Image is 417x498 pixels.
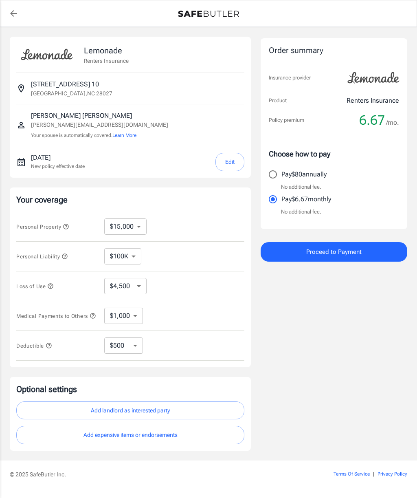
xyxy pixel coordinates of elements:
[112,132,136,139] button: Learn More
[16,43,77,66] img: Lemonade
[269,97,287,105] p: Product
[347,96,399,106] p: Renters Insurance
[16,157,26,167] svg: New policy start date
[16,313,96,319] span: Medical Payments to Others
[16,426,244,444] button: Add expensive items or endorsements
[359,112,385,128] span: 6.67
[16,311,96,321] button: Medical Payments to Others
[31,163,85,170] p: New policy effective date
[281,194,331,204] p: Pay $6.67 monthly
[16,251,68,261] button: Personal Liability
[5,5,22,22] a: back to quotes
[31,111,168,121] p: [PERSON_NAME] [PERSON_NAME]
[16,343,52,349] span: Deductible
[343,66,404,89] img: Lemonade
[31,89,112,97] p: [GEOGRAPHIC_DATA] , NC 28027
[16,84,26,93] svg: Insured address
[16,281,54,291] button: Loss of Use
[31,79,99,89] p: [STREET_ADDRESS] 10
[84,57,129,65] p: Renters Insurance
[281,183,321,191] p: No additional fee.
[306,247,362,257] span: Proceed to Payment
[31,132,168,139] p: Your spouse is automatically covered.
[373,471,374,477] span: |
[31,153,85,163] p: [DATE]
[16,283,54,289] span: Loss of Use
[10,470,305,478] p: © 2025 SafeButler Inc.
[269,74,311,82] p: Insurance provider
[16,224,69,230] span: Personal Property
[261,242,407,262] button: Proceed to Payment
[16,341,52,350] button: Deductible
[386,117,399,128] span: /mo.
[334,471,370,477] a: Terms Of Service
[16,222,69,231] button: Personal Property
[377,471,407,477] a: Privacy Policy
[178,11,239,17] img: Back to quotes
[84,44,129,57] p: Lemonade
[16,120,26,130] svg: Insured person
[269,45,399,57] div: Order summary
[269,116,304,124] p: Policy premium
[281,170,327,179] p: Pay $80 annually
[269,148,399,159] p: Choose how to pay
[16,194,244,205] p: Your coverage
[16,253,68,260] span: Personal Liability
[16,383,244,395] p: Optional settings
[31,121,168,129] p: [PERSON_NAME][EMAIL_ADDRESS][DOMAIN_NAME]
[215,153,244,171] button: Edit
[16,401,244,420] button: Add landlord as interested party
[281,208,321,216] p: No additional fee.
